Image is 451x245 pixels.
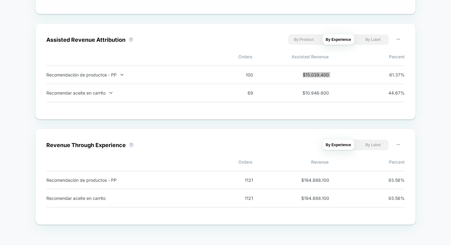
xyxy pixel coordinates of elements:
span: 1121 [225,196,253,201]
span: Orders [176,54,252,59]
button: By Label [357,140,389,150]
div: Revenue Through Experience [46,142,126,148]
img: tab_domain_overview_orange.svg [25,36,30,41]
button: By Experience [323,34,354,45]
button: ? [129,142,134,147]
span: 61.37 % [377,72,405,77]
button: By Experience [323,140,354,150]
div: Recomendación de productos - PP [46,177,208,183]
button: By Product [288,34,320,45]
button: ? [129,37,133,42]
span: Assisted Revenue [252,54,329,59]
span: Percent [329,159,405,165]
span: 93.56 % [377,196,405,201]
img: website_grey.svg [10,16,15,21]
div: Recomendación de productos - PP [46,72,208,77]
span: $ 194.888.100 [301,196,329,201]
span: $ 194.888.100 [301,177,329,183]
span: Percent [329,54,405,59]
div: Palabras clave [72,36,98,40]
span: 100 [225,72,253,77]
span: Revenue [252,159,329,165]
span: 69 [225,90,253,95]
span: $ 15.039.400 [301,72,329,77]
span: 93.56 % [377,177,405,183]
div: v 4.0.25 [17,10,30,15]
img: tab_keywords_by_traffic_grey.svg [65,36,70,41]
div: Recomendar aceite en carrito [46,90,208,95]
button: By Label [357,34,389,45]
span: 1121 [225,177,253,183]
span: 44.67 % [377,90,405,95]
div: Dominio [32,36,47,40]
span: Orders [176,159,252,165]
div: Dominio: [DOMAIN_NAME] [16,16,69,21]
div: Assisted Revenue Attribution [46,37,125,43]
span: $ 10.946.800 [301,90,329,95]
div: Recomendar aceite en carrito [46,196,208,201]
img: logo_orange.svg [10,10,15,15]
